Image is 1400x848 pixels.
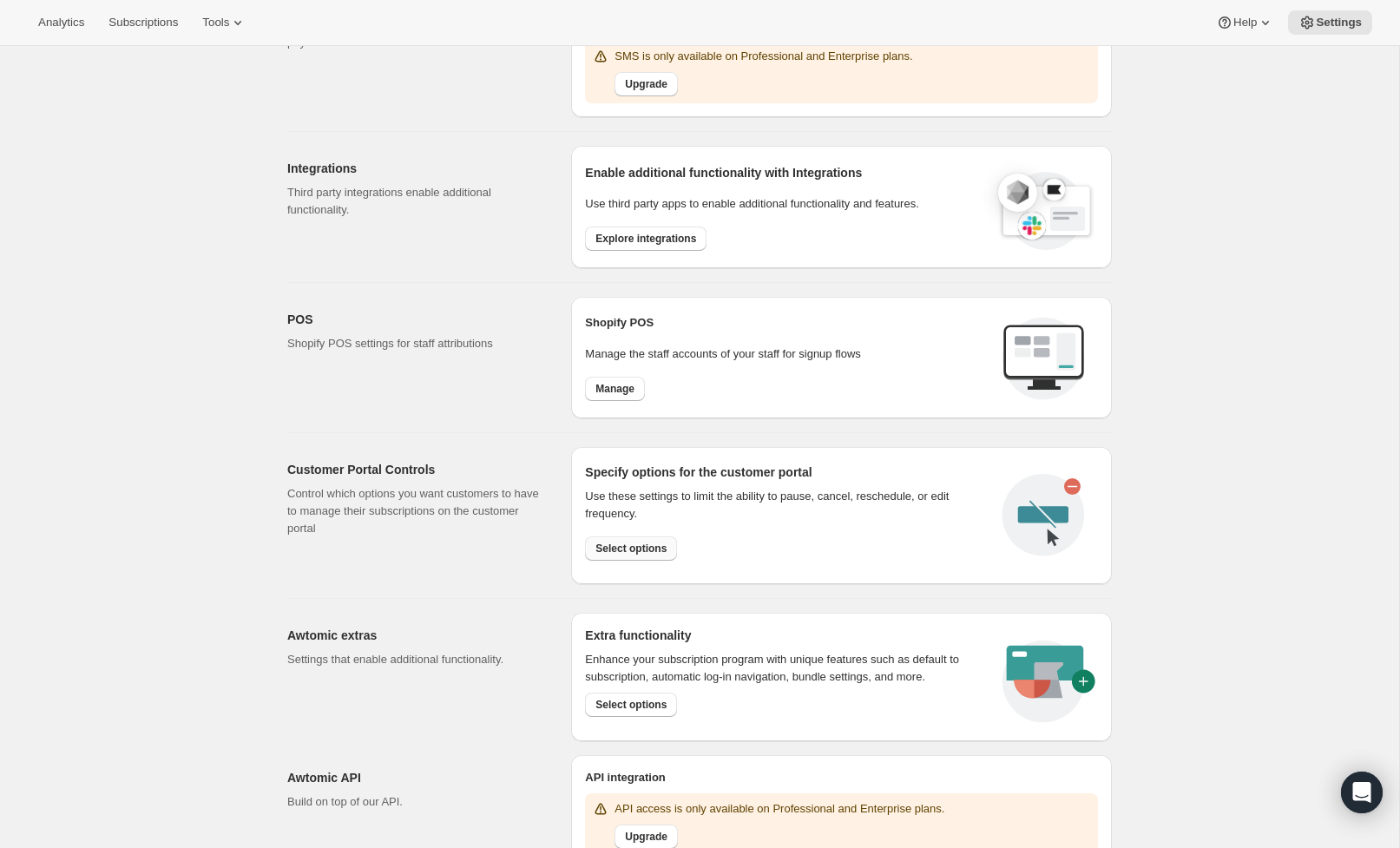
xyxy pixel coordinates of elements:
[625,77,667,91] span: Upgrade
[1288,10,1372,35] button: Settings
[585,314,989,332] h2: Shopify POS
[28,10,95,35] button: Analytics
[202,16,229,30] span: Tools
[1316,16,1362,30] span: Settings
[615,48,912,65] p: SMS is only available on Professional and Enterprise plans.
[287,485,543,537] p: Control which options you want customers to have to manage their subscriptions on the customer po...
[585,536,677,561] button: Select options
[595,382,634,396] span: Manage
[585,463,989,481] h2: Specify options for the customer portal
[287,461,543,478] h2: Customer Portal Controls
[38,16,84,30] span: Analytics
[287,335,543,352] p: Shopify POS settings for staff attributions
[625,830,667,844] span: Upgrade
[1341,772,1383,813] div: Open Intercom Messenger
[595,232,696,246] span: Explore integrations
[287,769,543,786] h2: Awtomic API
[585,164,981,181] h2: Enable additional functionality with Integrations
[595,698,667,712] span: Select options
[585,377,645,401] button: Manage
[98,10,188,35] button: Subscriptions
[585,769,1098,786] h2: API integration
[287,160,543,177] h2: Integrations
[192,10,257,35] button: Tools
[287,184,543,219] p: Third party integrations enable additional functionality.
[1233,16,1257,30] span: Help
[585,488,989,523] div: Use these settings to limit the ability to pause, cancel, reschedule, or edit frequency.
[1206,10,1285,35] button: Help
[585,345,989,363] p: Manage the staff accounts of your staff for signup flows
[585,693,677,717] button: Select options
[585,195,981,213] p: Use third party apps to enable additional functionality and features.
[585,227,707,251] button: Explore integrations
[287,793,543,811] p: Build on top of our API.
[287,627,543,644] h2: Awtomic extras
[615,800,944,818] p: API access is only available on Professional and Enterprise plans.
[108,16,178,30] span: Subscriptions
[287,651,543,668] p: Settings that enable additional functionality.
[287,311,543,328] h2: POS
[615,72,678,96] button: Upgrade
[585,627,691,644] h2: Extra functionality
[595,542,667,555] span: Select options
[585,651,982,686] p: Enhance your subscription program with unique features such as default to subscription, automatic...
